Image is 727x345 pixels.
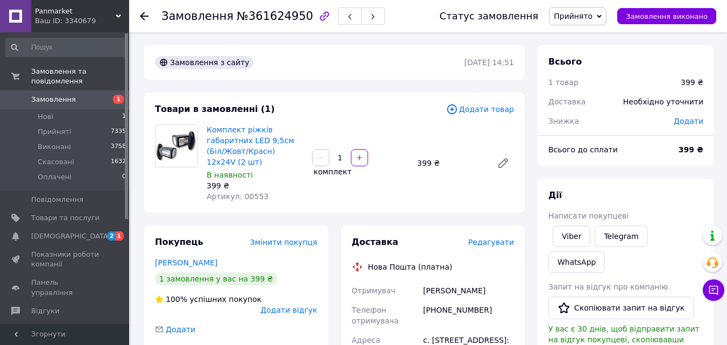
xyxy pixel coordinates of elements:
[166,295,187,304] span: 100%
[155,272,277,285] div: 1 замовлення у вас на 399 ₴
[113,95,124,104] span: 1
[207,171,253,179] span: В наявності
[464,58,514,67] time: [DATE] 14:51
[115,231,124,241] span: 1
[122,172,126,182] span: 0
[352,336,380,344] span: Адреса
[548,117,579,125] span: Знижка
[38,142,71,152] span: Виконані
[207,125,294,166] a: Комплект ріжків габаритних LED 9,5см (Біл/Жовт/Красн) 12х24V (2 шт)
[352,306,399,325] span: Телефон отримувача
[548,145,618,154] span: Всього до сплати
[111,157,126,167] span: 1632
[111,142,126,152] span: 3758
[352,237,399,247] span: Доставка
[674,117,703,125] span: Додати
[617,90,710,114] div: Необхідно уточнити
[111,127,126,137] span: 7335
[679,145,703,154] b: 399 ₴
[548,190,562,200] span: Дії
[31,306,59,316] span: Відгуки
[548,57,582,67] span: Всього
[548,78,578,87] span: 1 товар
[155,258,217,267] a: [PERSON_NAME]
[548,297,694,319] button: Скопіювати запит на відгук
[207,180,303,191] div: 399 ₴
[31,67,129,86] span: Замовлення та повідомлення
[35,6,116,16] span: Panmarket
[365,262,455,272] div: Нова Пошта (платна)
[413,156,488,171] div: 399 ₴
[31,278,100,297] span: Панель управління
[122,112,126,122] span: 1
[554,12,592,20] span: Прийнято
[548,251,605,273] a: WhatsApp
[440,11,539,22] div: Статус замовлення
[31,195,83,205] span: Повідомлення
[161,10,234,23] span: Замовлення
[548,97,585,106] span: Доставка
[703,279,724,301] button: Чат з покупцем
[31,250,100,269] span: Показники роботи компанії
[260,306,317,314] span: Додати відгук
[155,104,275,114] span: Товари в замовленні (1)
[553,226,590,247] a: Viber
[107,231,116,241] span: 2
[250,238,317,247] span: Змінити покупця
[35,16,129,26] div: Ваш ID: 3340679
[38,172,72,182] span: Оплачені
[548,212,629,220] span: Написати покупцеві
[468,238,514,247] span: Редагувати
[492,152,514,174] a: Редагувати
[155,237,203,247] span: Покупець
[548,283,668,291] span: Запит на відгук про компанію
[38,112,53,122] span: Нові
[446,103,514,115] span: Додати товар
[681,77,703,88] div: 399 ₴
[595,226,647,247] a: Telegram
[617,8,716,24] button: Замовлення виконано
[311,166,353,177] div: комплект
[38,127,71,137] span: Прийняті
[31,95,76,104] span: Замовлення
[155,294,262,305] div: успішних покупок
[626,12,708,20] span: Замовлення виконано
[166,325,195,334] span: Додати
[352,286,396,295] span: Отримувач
[421,281,516,300] div: [PERSON_NAME]
[155,56,253,69] div: Замовлення з сайту
[31,231,111,241] span: [DEMOGRAPHIC_DATA]
[38,157,74,167] span: Скасовані
[5,38,127,57] input: Пошук
[237,10,313,23] span: №361624950
[31,213,100,223] span: Товари та послуги
[421,300,516,330] div: [PHONE_NUMBER]
[156,130,197,162] img: Комплект ріжків габаритних LED 9,5см (Біл/Жовт/Красн) 12х24V (2 шт)
[140,11,149,22] div: Повернутися назад
[207,192,269,201] span: Артикул: 00553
